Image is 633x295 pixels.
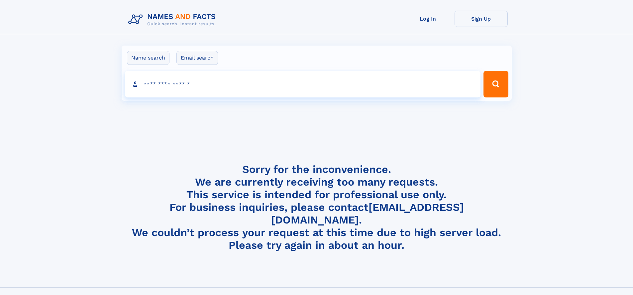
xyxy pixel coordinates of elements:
[127,51,169,65] label: Name search
[126,11,221,29] img: Logo Names and Facts
[401,11,455,27] a: Log In
[455,11,508,27] a: Sign Up
[176,51,218,65] label: Email search
[125,71,481,97] input: search input
[483,71,508,97] button: Search Button
[271,201,464,226] a: [EMAIL_ADDRESS][DOMAIN_NAME]
[126,163,508,252] h4: Sorry for the inconvenience. We are currently receiving too many requests. This service is intend...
